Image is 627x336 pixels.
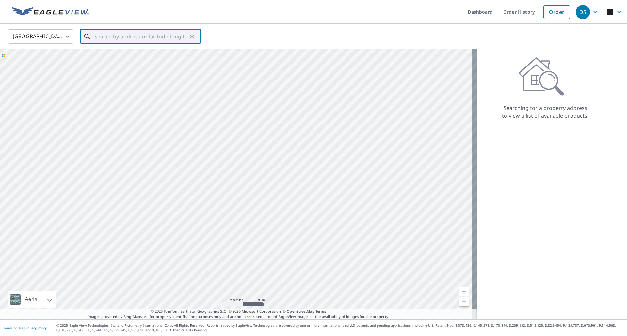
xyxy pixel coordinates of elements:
p: © 2025 Eagle View Technologies, Inc. and Pictometry International Corp. All Rights Reserved. Repo... [56,323,624,333]
div: DS [576,5,590,19]
div: Aerial [8,291,56,308]
p: Searching for a property address to view a list of available products. [502,104,589,120]
input: Search by address or latitude-longitude [94,27,187,46]
a: OpenStreetMap [287,309,314,314]
div: [GEOGRAPHIC_DATA] [8,27,73,46]
p: | [3,326,47,330]
a: Terms [315,309,326,314]
span: © 2025 TomTom, Earthstar Geographics SIO, © 2025 Microsoft Corporation, © [151,309,326,314]
a: Terms of Use [3,326,24,330]
img: EV Logo [12,7,89,17]
a: Current Level 5, Zoom In [459,287,469,297]
button: Clear [187,32,197,41]
div: Aerial [23,291,40,308]
a: Current Level 5, Zoom Out [459,297,469,306]
a: Privacy Policy [25,326,47,330]
a: Order [543,5,570,19]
